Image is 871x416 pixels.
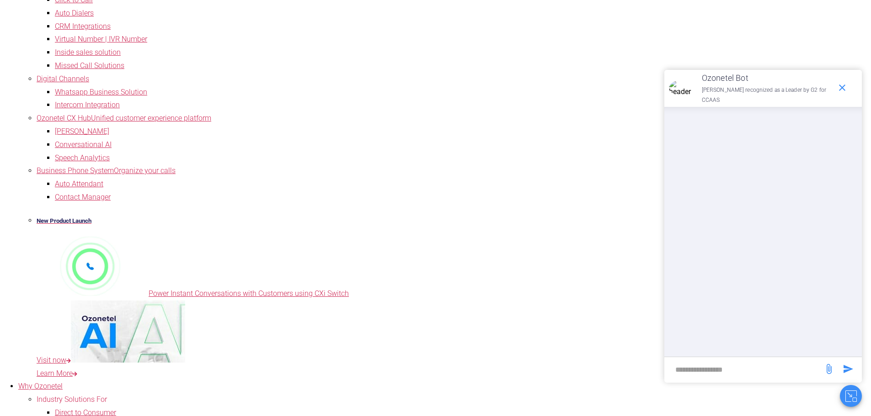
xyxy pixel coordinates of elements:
img: header [669,80,697,96]
span: Organize your calls [114,166,176,175]
a: Auto Dialers [55,9,94,17]
a: Business Phone SystemOrganize your calls [37,166,176,175]
p: Ozonetel Bot [702,71,833,85]
p: [PERSON_NAME] recognized as a Leader by G2 for CCAAS [702,85,833,105]
span: Visit now [37,356,71,364]
a: Intercom Integration [55,100,120,109]
a: [PERSON_NAME] [55,127,109,136]
img: AI [71,300,185,363]
a: Digital Channels [37,74,89,83]
span: end chat or minimize [833,79,851,97]
span: send message [839,360,857,378]
span: send message [820,360,838,378]
a: CRM Integrations [55,22,111,31]
div: new-msg-input [669,362,819,378]
span: Unified customer experience platform [91,114,211,122]
a: Contact Manager [55,193,111,201]
a: Inside sales solution [55,48,121,57]
a: Whatsapp Business Solution [55,88,147,96]
span: Learn More [37,369,77,378]
a: Speech Analytics [55,153,110,162]
img: New-Project-17.png [37,237,149,296]
a: Conversational AI [55,140,112,149]
a: Learn More [37,356,871,380]
a: Ozonetel CX HubUnified customer experience platform [37,114,211,122]
h5: New Product Launch [37,216,871,226]
a: New Product LaunchPower Instant Conversations with Customers using CXi SwitchVisit now [37,216,871,364]
a: Missed Call Solutions [55,61,124,70]
a: Auto Attendant [55,179,103,188]
a: Why Ozonetel [18,382,63,390]
a: Industry Solutions For [37,395,107,404]
button: Close chat [840,385,862,407]
a: Virtual Number | IVR Number [55,35,147,43]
